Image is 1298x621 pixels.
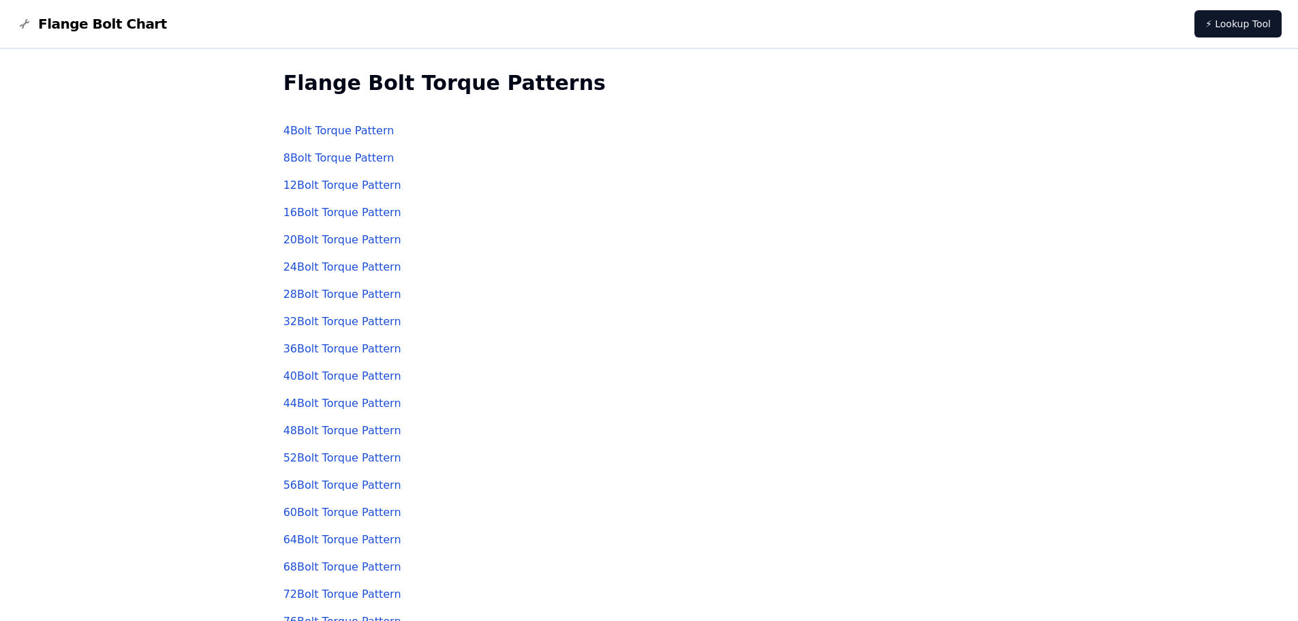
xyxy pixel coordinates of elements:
[1194,10,1282,37] a: ⚡ Lookup Tool
[38,14,167,33] span: Flange Bolt Chart
[283,560,401,573] a: 68Bolt Torque Pattern
[283,71,1015,95] h2: Flange Bolt Torque Patterns
[16,16,33,32] img: Flange Bolt Chart Logo
[283,424,401,437] a: 48Bolt Torque Pattern
[283,397,401,410] a: 44Bolt Torque Pattern
[283,179,401,192] a: 12Bolt Torque Pattern
[283,315,401,328] a: 32Bolt Torque Pattern
[283,151,395,164] a: 8Bolt Torque Pattern
[283,369,401,382] a: 40Bolt Torque Pattern
[283,342,401,355] a: 36Bolt Torque Pattern
[283,233,401,246] a: 20Bolt Torque Pattern
[283,124,395,137] a: 4Bolt Torque Pattern
[283,206,401,219] a: 16Bolt Torque Pattern
[283,260,401,273] a: 24Bolt Torque Pattern
[283,533,401,546] a: 64Bolt Torque Pattern
[283,506,401,519] a: 60Bolt Torque Pattern
[16,14,167,33] a: Flange Bolt Chart LogoFlange Bolt Chart
[283,288,401,301] a: 28Bolt Torque Pattern
[283,451,401,464] a: 52Bolt Torque Pattern
[283,588,401,601] a: 72Bolt Torque Pattern
[283,479,401,491] a: 56Bolt Torque Pattern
